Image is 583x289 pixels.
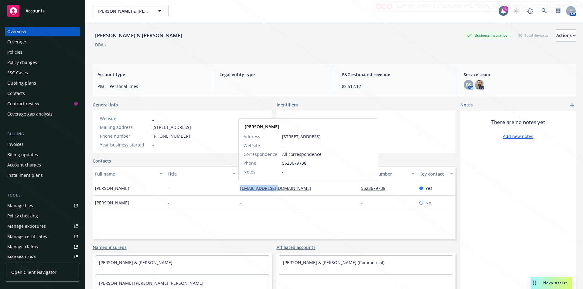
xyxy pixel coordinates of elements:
span: All correspondence [282,151,373,157]
div: Phone number [361,171,407,177]
div: Website [100,115,150,122]
div: Total Rewards [515,32,551,39]
span: Notes [460,102,473,109]
div: Business Insurance [464,32,510,39]
div: Manage exposures [7,221,46,231]
div: Account charges [7,160,41,170]
a: Search [538,5,550,17]
div: Title [168,171,229,177]
a: Installment plans [5,170,80,180]
div: Key contact [419,171,446,177]
a: Affiliated accounts [277,244,315,250]
a: Policies [5,47,80,57]
a: add [568,102,576,109]
span: [STREET_ADDRESS] [282,133,373,140]
a: Add new notes [503,133,533,139]
div: SSC Cases [7,68,28,78]
a: Manage files [5,201,80,210]
span: Notes [244,169,255,175]
span: There are no notes yet [491,119,545,126]
div: Manage claims [7,242,38,252]
span: [STREET_ADDRESS] [152,124,191,130]
div: Mailing address [100,124,150,130]
a: SSC Cases [5,68,80,78]
a: Coverage [5,37,80,47]
a: [PERSON_NAME] & [PERSON_NAME] (Commercial) [283,260,384,265]
div: Year business started [100,142,150,148]
div: Manage files [7,201,33,210]
div: [PERSON_NAME] & [PERSON_NAME] [93,32,185,39]
a: Report a Bug [524,5,536,17]
div: Contacts [7,89,25,98]
a: Coverage gap analysis [5,109,80,119]
div: Billing [5,131,80,137]
span: P&C - Personal lines [97,83,205,89]
a: Contacts [5,89,80,98]
span: Legal entity type [220,71,327,78]
div: Coverage gap analysis [7,109,53,119]
div: Installment plans [7,170,43,180]
div: Policy changes [7,58,37,67]
div: Manage certificates [7,232,47,241]
a: - [361,200,367,206]
div: Drag to move [531,277,538,289]
a: 5628679738 [361,185,390,191]
span: [PERSON_NAME] & [PERSON_NAME] [98,8,150,14]
div: 6 [503,6,508,12]
span: $3,512.12 [342,83,449,89]
button: Key contact [417,166,455,181]
a: Start snowing [510,5,522,17]
a: Quoting plans [5,78,80,88]
a: Manage exposures [5,221,80,231]
div: Overview [7,27,26,36]
span: - [168,200,169,206]
span: Account type [97,71,205,78]
a: - [240,200,247,206]
a: Switch app [552,5,564,17]
a: [PERSON_NAME] [PERSON_NAME] [PERSON_NAME] [99,280,203,286]
span: General info [93,102,118,108]
button: Phone number [359,166,417,181]
span: - [168,185,169,191]
span: P&C estimated revenue [342,71,449,78]
div: Contract review [7,99,39,109]
div: Full name [95,171,156,177]
a: Accounts [5,2,80,19]
a: [PERSON_NAME] & [PERSON_NAME] [99,260,172,265]
span: Correspondence [244,151,277,157]
a: [EMAIL_ADDRESS][DOMAIN_NAME] [240,185,316,191]
div: Manage BORs [7,252,36,262]
span: - [282,169,373,175]
span: No [425,200,431,206]
a: Billing updates [5,150,80,160]
span: Phone [244,160,256,166]
a: Account charges [5,160,80,170]
a: Manage certificates [5,232,80,241]
a: Invoices [5,139,80,149]
div: Coverage [7,37,26,47]
button: [PERSON_NAME] & [PERSON_NAME] [93,5,169,17]
span: Yes [425,185,432,191]
button: Title [165,166,238,181]
div: Policy checking [7,211,38,221]
span: Accounts [26,8,45,13]
div: Actions [556,30,576,41]
span: [PERSON_NAME] [95,200,129,206]
div: Policies [7,47,22,57]
span: [PERSON_NAME] [95,185,129,191]
button: Email [238,166,359,181]
span: - [152,142,154,148]
div: Quoting plans [7,78,36,88]
button: Actions [556,29,576,42]
span: Service team [464,71,571,78]
button: Nova Assist [531,277,572,289]
a: Manage BORs [5,252,80,262]
div: DBA: - [95,42,106,48]
a: Overview [5,27,80,36]
span: - [220,83,327,89]
a: Policy checking [5,211,80,221]
span: Website [244,142,260,149]
a: Manage claims [5,242,80,252]
img: photo [475,80,484,89]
